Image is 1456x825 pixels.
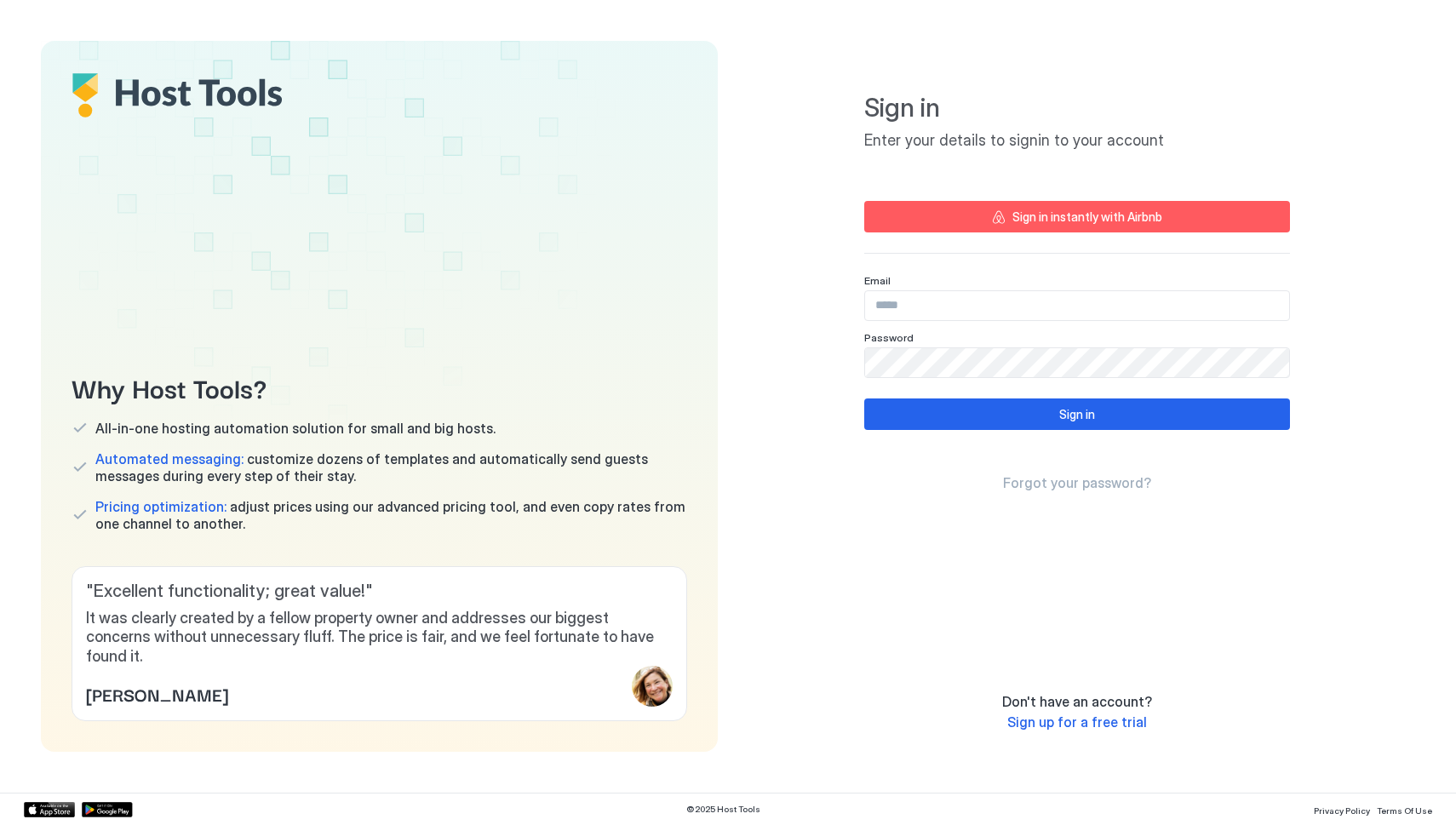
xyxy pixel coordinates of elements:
span: It was clearly created by a fellow property owner and addresses our biggest concerns without unne... [86,609,673,667]
input: Input Field [865,291,1289,320]
span: Automated messaging: [95,450,244,467]
span: [PERSON_NAME] [86,681,228,707]
a: App Store [24,802,75,817]
span: customize dozens of templates and automatically send guests messages during every step of their s... [95,450,687,484]
span: Pricing optimization: [95,498,226,515]
button: Sign in instantly with Airbnb [864,201,1290,232]
a: Forgot your password? [1003,474,1151,492]
span: Enter your details to signin to your account [864,131,1290,151]
span: Forgot your password? [1003,474,1151,491]
span: Terms Of Use [1377,805,1432,816]
span: Email [864,274,891,287]
a: Sign up for a free trial [1007,713,1147,731]
a: Terms Of Use [1377,800,1432,818]
a: Privacy Policy [1314,800,1370,818]
span: Don't have an account? [1002,693,1152,710]
input: Input Field [865,348,1289,377]
span: Sign in [864,92,1290,124]
div: Sign in [1059,405,1095,423]
span: Sign up for a free trial [1007,713,1147,730]
a: Google Play Store [82,802,133,817]
span: All-in-one hosting automation solution for small and big hosts. [95,420,496,437]
span: Privacy Policy [1314,805,1370,816]
span: " Excellent functionality; great value! " [86,581,673,602]
span: © 2025 Host Tools [686,804,760,815]
span: adjust prices using our advanced pricing tool, and even copy rates from one channel to another. [95,498,687,532]
span: Password [864,331,914,344]
div: profile [632,666,673,707]
span: Why Host Tools? [72,368,687,406]
button: Sign in [864,398,1290,430]
div: Sign in instantly with Airbnb [1012,208,1162,226]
